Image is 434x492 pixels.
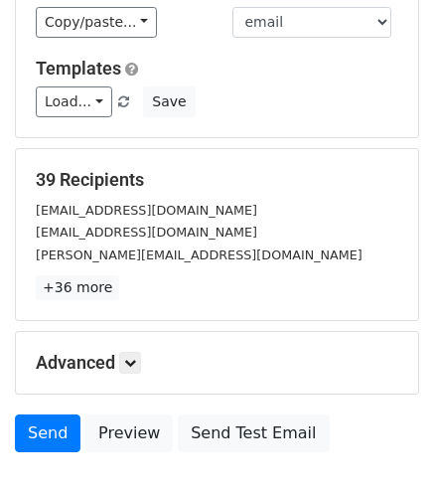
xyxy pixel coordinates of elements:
h5: 39 Recipients [36,169,398,191]
button: Save [143,86,195,117]
h5: Advanced [36,352,398,374]
small: [EMAIL_ADDRESS][DOMAIN_NAME] [36,225,257,240]
iframe: Chat Widget [335,397,434,492]
a: Copy/paste... [36,7,157,38]
a: Templates [36,58,121,79]
div: Tiện ích trò chuyện [335,397,434,492]
a: Send Test Email [178,414,329,452]
a: +36 more [36,275,119,300]
a: Load... [36,86,112,117]
small: [PERSON_NAME][EMAIL_ADDRESS][DOMAIN_NAME] [36,247,362,262]
small: [EMAIL_ADDRESS][DOMAIN_NAME] [36,203,257,218]
a: Preview [85,414,173,452]
a: Send [15,414,80,452]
